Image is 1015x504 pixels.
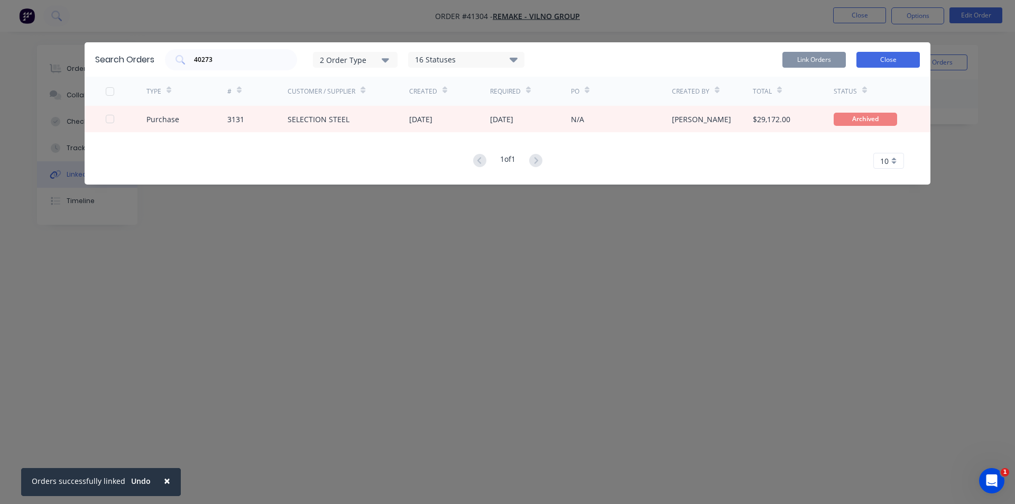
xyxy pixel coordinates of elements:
[227,114,244,125] div: 3131
[880,155,889,167] span: 10
[153,468,181,493] button: Close
[834,87,857,96] div: Status
[1001,468,1009,476] span: 1
[164,473,170,488] span: ×
[125,473,156,489] button: Undo
[782,52,846,68] button: Link Orders
[193,54,281,65] input: Search orders...
[313,52,398,68] button: 2 Order Type
[500,153,515,169] div: 1 of 1
[753,87,772,96] div: Total
[571,87,579,96] div: PO
[32,475,125,487] div: Orders successfully linked
[409,114,432,125] div: [DATE]
[672,114,731,125] div: [PERSON_NAME]
[320,54,391,65] div: 2 Order Type
[571,114,584,125] div: N/A
[490,114,513,125] div: [DATE]
[288,87,355,96] div: Customer / Supplier
[409,87,437,96] div: Created
[672,87,709,96] div: Created By
[834,113,897,126] div: Archived
[95,53,154,66] div: Search Orders
[490,87,521,96] div: Required
[753,114,790,125] div: $29,172.00
[979,468,1004,493] iframe: Intercom live chat
[146,87,161,96] div: TYPE
[146,114,179,125] div: Purchase
[409,54,524,66] div: 16 Statuses
[856,52,920,68] button: Close
[288,114,349,125] div: SELECTION STEEL
[227,87,232,96] div: #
